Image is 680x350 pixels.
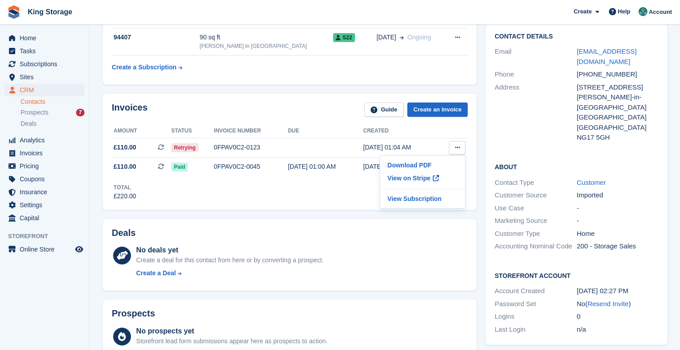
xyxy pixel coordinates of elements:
div: 94407 [112,33,200,42]
th: Amount [112,124,171,138]
div: Storefront lead form submissions appear here as prospects to action. [136,337,328,346]
img: stora-icon-8386f47178a22dfd0bd8f6a31ec36ba5ce8667c1dd55bd0f319d3a0aa187defe.svg [7,5,21,19]
div: NG17 5GH [577,132,659,143]
span: Online Store [20,243,73,256]
span: Create [574,7,591,16]
a: menu [4,71,84,83]
div: Last Login [494,324,577,335]
h2: Invoices [112,102,148,117]
div: Address [494,82,577,143]
span: Sites [20,71,73,83]
div: [DATE] 01:04 AM [363,143,438,152]
div: Accounting Nominal Code [494,241,577,252]
span: Analytics [20,134,73,146]
div: Phone [494,69,577,80]
div: [PERSON_NAME]-in-[GEOGRAPHIC_DATA] [577,92,659,112]
th: Status [171,124,214,138]
div: Create a Subscription [112,63,177,72]
span: Paid [171,162,188,171]
a: menu [4,45,84,57]
a: Contacts [21,98,84,106]
img: John King [638,7,647,16]
span: Invoices [20,147,73,159]
span: Storefront [8,232,89,241]
span: Retrying [171,143,199,152]
a: Create an Invoice [407,102,468,117]
span: CRM [20,84,73,96]
a: Prospects 7 [21,108,84,117]
div: [DATE] 01:00 AM [363,162,438,171]
div: 200 - Storage Sales [577,241,659,252]
h2: Contact Details [494,33,659,40]
span: ( ) [585,300,631,307]
span: Prospects [21,108,48,117]
a: menu [4,212,84,224]
a: [EMAIL_ADDRESS][DOMAIN_NAME] [577,47,637,65]
div: - [577,216,659,226]
div: 90 sq ft [200,33,334,42]
span: Coupons [20,173,73,185]
span: Settings [20,199,73,211]
span: Deals [21,120,37,128]
h2: Storefront Account [494,271,659,280]
div: Home [577,229,659,239]
div: No [577,299,659,309]
a: menu [4,199,84,211]
div: Marketing Source [494,216,577,226]
th: Due [288,124,363,138]
a: menu [4,134,84,146]
span: £110.00 [114,143,136,152]
a: Preview store [74,244,84,255]
div: 0FPAV0C2-0045 [214,162,288,171]
a: menu [4,84,84,96]
span: Tasks [20,45,73,57]
div: Password Set [494,299,577,309]
a: menu [4,243,84,256]
span: Capital [20,212,73,224]
span: S22 [333,33,355,42]
span: £110.00 [114,162,136,171]
span: [DATE] [376,33,396,42]
span: Help [618,7,630,16]
span: Insurance [20,186,73,198]
div: [DATE] 01:00 AM [288,162,363,171]
div: 0 [577,312,659,322]
div: £220.00 [114,192,136,201]
th: Invoice number [214,124,288,138]
a: Deals [21,119,84,128]
span: Account [649,8,672,17]
div: [GEOGRAPHIC_DATA] [577,123,659,133]
a: King Storage [24,4,76,19]
a: Customer [577,179,606,186]
h2: Deals [112,228,135,238]
div: Account Created [494,286,577,296]
h2: About [494,162,659,171]
div: - [577,203,659,213]
a: menu [4,173,84,185]
a: Create a Deal [136,269,324,278]
span: Ongoing [407,34,431,41]
span: Pricing [20,160,73,172]
a: menu [4,58,84,70]
div: Customer Type [494,229,577,239]
span: Subscriptions [20,58,73,70]
div: Use Case [494,203,577,213]
a: Download PDF [384,159,461,171]
div: Contact Type [494,178,577,188]
a: View Subscription [384,193,461,205]
div: Create a deal for this contact from here or by converting a prospect. [136,256,324,265]
a: menu [4,32,84,44]
div: [DATE] 02:27 PM [577,286,659,296]
div: No prospects yet [136,326,328,337]
th: Created [363,124,438,138]
p: View on Stripe [384,171,461,185]
div: [GEOGRAPHIC_DATA] [577,112,659,123]
a: menu [4,160,84,172]
div: Total [114,184,136,192]
a: menu [4,147,84,159]
div: [STREET_ADDRESS] [577,82,659,93]
a: menu [4,186,84,198]
span: Home [20,32,73,44]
